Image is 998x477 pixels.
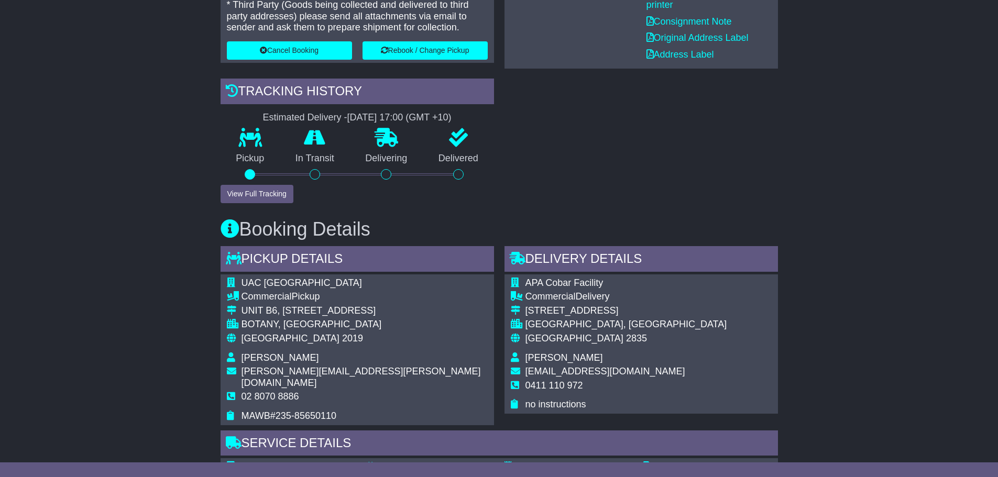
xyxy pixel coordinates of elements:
div: [DATE] 17:00 (GMT +10) [347,112,452,124]
span: MAWB#235-85650110 [242,411,336,421]
div: Tracking history [221,79,494,107]
a: Address Label [646,49,714,60]
span: 2835 [626,333,647,343]
div: Booking Reference [505,461,633,473]
div: BOTANY, [GEOGRAPHIC_DATA] [242,319,488,330]
p: Pickup [221,153,280,164]
p: Delivered [423,153,494,164]
div: Delivery [525,291,727,303]
a: Original Address Label [646,32,749,43]
div: Service Details [221,430,778,459]
div: [GEOGRAPHIC_DATA], [GEOGRAPHIC_DATA] [525,319,727,330]
button: Cancel Booking [227,41,352,60]
div: Pickup [242,291,488,303]
div: Customer Reference [643,461,772,473]
span: 0411 110 972 [525,380,583,391]
div: Carrier Name [227,461,355,473]
span: 02 8070 8886 [242,391,299,402]
span: Commercial [242,291,292,302]
h3: Booking Details [221,219,778,240]
span: Commercial [525,291,576,302]
span: [PERSON_NAME] [525,352,603,363]
div: Estimated Delivery - [221,112,494,124]
span: [PERSON_NAME][EMAIL_ADDRESS][PERSON_NAME][DOMAIN_NAME] [242,366,481,388]
span: 2019 [342,333,363,343]
div: UNIT B6, [STREET_ADDRESS] [242,305,488,317]
span: [PERSON_NAME] [242,352,319,363]
button: Rebook / Change Pickup [363,41,488,60]
a: Consignment Note [646,16,732,27]
span: [GEOGRAPHIC_DATA] [525,333,623,343]
div: Tracking Number [366,461,494,473]
span: [GEOGRAPHIC_DATA] [242,333,339,343]
span: UAC [GEOGRAPHIC_DATA] [242,278,362,288]
p: In Transit [280,153,350,164]
div: [STREET_ADDRESS] [525,305,727,317]
div: Delivery Details [505,246,778,274]
span: [EMAIL_ADDRESS][DOMAIN_NAME] [525,366,685,376]
span: no instructions [525,399,586,409]
p: Delivering [350,153,423,164]
button: View Full Tracking [221,185,293,203]
span: APA Cobar Facility [525,278,604,288]
div: Pickup Details [221,246,494,274]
